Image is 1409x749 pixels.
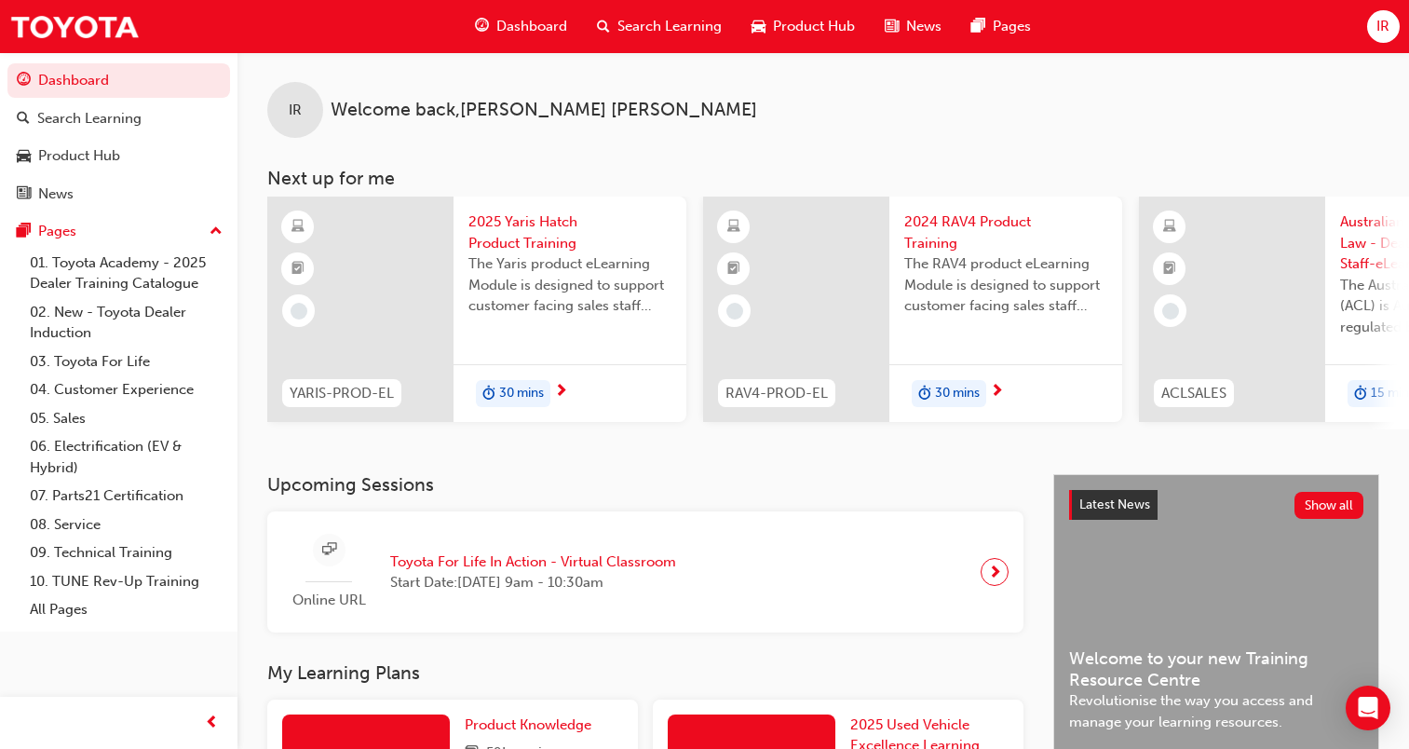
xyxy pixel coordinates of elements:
[210,220,223,244] span: up-icon
[956,7,1046,46] a: pages-iconPages
[990,384,1004,401] span: next-icon
[22,432,230,482] a: 06. Electrification (EV & Hybrid)
[465,716,591,733] span: Product Knowledge
[468,253,671,317] span: The Yaris product eLearning Module is designed to support customer facing sales staff with introd...
[17,186,31,203] span: news-icon
[9,6,140,48] img: Trak
[1367,10,1400,43] button: IR
[7,177,230,211] a: News
[468,211,671,253] span: 2025 Yaris Hatch Product Training
[475,15,489,38] span: guage-icon
[22,249,230,298] a: 01. Toyota Academy - 2025 Dealer Training Catalogue
[7,214,230,249] button: Pages
[22,404,230,433] a: 05. Sales
[1069,690,1363,732] span: Revolutionise the way you access and manage your learning resources.
[38,221,76,242] div: Pages
[390,572,676,593] span: Start Date: [DATE] 9am - 10:30am
[1354,382,1367,406] span: duration-icon
[1161,383,1226,404] span: ACLSALES
[1376,16,1389,37] span: IR
[1163,257,1176,281] span: booktick-icon
[727,257,740,281] span: booktick-icon
[582,7,737,46] a: search-iconSearch Learning
[703,197,1122,422] a: RAV4-PROD-EL2024 RAV4 Product TrainingThe RAV4 product eLearning Module is designed to support cu...
[7,60,230,214] button: DashboardSearch LearningProduct HubNews
[38,145,120,167] div: Product Hub
[237,168,1409,189] h3: Next up for me
[17,148,31,165] span: car-icon
[331,100,757,121] span: Welcome back , [PERSON_NAME] [PERSON_NAME]
[727,215,740,239] span: learningResourceType_ELEARNING-icon
[752,15,765,38] span: car-icon
[737,7,870,46] a: car-iconProduct Hub
[22,595,230,624] a: All Pages
[773,16,855,37] span: Product Hub
[1069,648,1363,690] span: Welcome to your new Training Resource Centre
[17,224,31,240] span: pages-icon
[22,347,230,376] a: 03. Toyota For Life
[725,383,828,404] span: RAV4-PROD-EL
[289,100,302,121] span: IR
[22,567,230,596] a: 10. TUNE Rev-Up Training
[1346,686,1390,730] div: Open Intercom Messenger
[499,383,544,404] span: 30 mins
[267,197,686,422] a: YARIS-PROD-EL2025 Yaris Hatch Product TrainingThe Yaris product eLearning Module is designed to s...
[460,7,582,46] a: guage-iconDashboard
[291,303,307,320] span: learningRecordVerb_NONE-icon
[390,552,676,573] span: Toyota For Life In Action - Virtual Classroom
[282,526,1009,619] a: Online URLToyota For Life In Action - Virtual ClassroomStart Date:[DATE] 9am - 10:30am
[993,16,1031,37] span: Pages
[22,298,230,347] a: 02. New - Toyota Dealer Induction
[597,15,610,38] span: search-icon
[496,16,567,37] span: Dashboard
[482,382,495,406] span: duration-icon
[7,102,230,136] a: Search Learning
[17,73,31,89] span: guage-icon
[1079,497,1150,512] span: Latest News
[205,712,219,735] span: prev-icon
[988,559,1002,585] span: next-icon
[726,303,743,320] span: learningRecordVerb_NONE-icon
[870,7,956,46] a: news-iconNews
[291,257,305,281] span: booktick-icon
[904,211,1107,253] span: 2024 RAV4 Product Training
[291,215,305,239] span: learningResourceType_ELEARNING-icon
[22,375,230,404] a: 04. Customer Experience
[1162,303,1179,320] span: learningRecordVerb_NONE-icon
[7,63,230,98] a: Dashboard
[1294,492,1364,519] button: Show all
[465,715,599,736] a: Product Knowledge
[554,384,568,401] span: next-icon
[971,15,985,38] span: pages-icon
[22,538,230,567] a: 09. Technical Training
[37,108,142,129] div: Search Learning
[935,383,980,404] span: 30 mins
[38,184,74,205] div: News
[1069,490,1363,520] a: Latest NewsShow all
[918,382,931,406] span: duration-icon
[1163,215,1176,239] span: learningResourceType_ELEARNING-icon
[617,16,722,37] span: Search Learning
[290,383,394,404] span: YARIS-PROD-EL
[17,111,30,128] span: search-icon
[267,662,1023,684] h3: My Learning Plans
[322,538,336,562] span: sessionType_ONLINE_URL-icon
[904,253,1107,317] span: The RAV4 product eLearning Module is designed to support customer facing sales staff with introdu...
[282,590,375,611] span: Online URL
[7,139,230,173] a: Product Hub
[906,16,942,37] span: News
[22,482,230,511] a: 07. Parts21 Certification
[267,474,1023,496] h3: Upcoming Sessions
[22,511,230,539] a: 08. Service
[885,15,899,38] span: news-icon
